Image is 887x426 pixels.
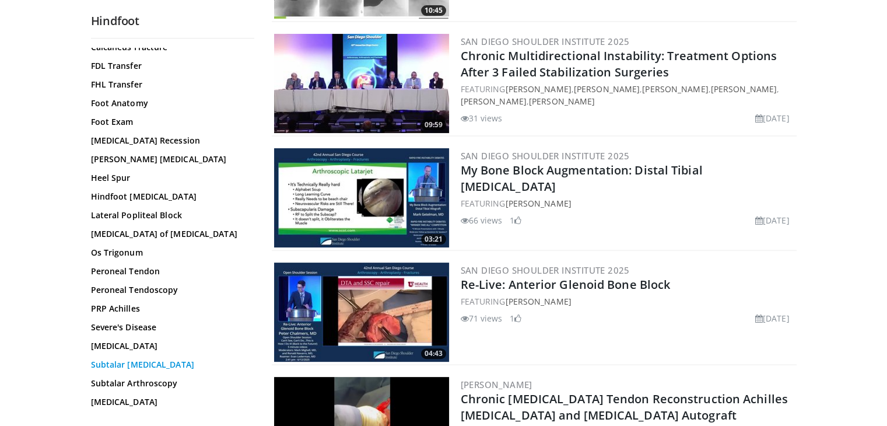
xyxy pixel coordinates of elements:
[91,209,248,221] a: Lateral Popliteal Block
[755,312,790,324] li: [DATE]
[461,150,630,162] a: San Diego Shoulder Institute 2025
[91,97,248,109] a: Foot Anatomy
[461,96,527,107] a: [PERSON_NAME]
[421,5,446,16] span: 10:45
[91,60,248,72] a: FDL Transfer
[274,148,449,247] a: 03:21
[274,34,449,133] img: 17f23c04-4813-491b-bcf5-1c3a0e23c03a.300x170_q85_crop-smart_upscale.jpg
[461,295,794,308] div: FEATURING
[461,379,532,390] a: [PERSON_NAME]
[529,96,595,107] a: [PERSON_NAME]
[91,359,248,371] a: Subtalar [MEDICAL_DATA]
[510,214,521,226] li: 1
[421,348,446,359] span: 04:43
[274,34,449,133] a: 09:59
[421,234,446,245] span: 03:21
[274,148,449,247] img: 5bffd304-e897-493b-bc55-286a48b743e3.300x170_q85_crop-smart_upscale.jpg
[461,162,703,194] a: My Bone Block Augmentation: Distal Tibial [MEDICAL_DATA]
[461,36,630,47] a: San Diego Shoulder Institute 2025
[461,214,503,226] li: 66 views
[91,172,248,184] a: Heel Spur
[461,48,777,80] a: Chronic Multidirectional Instability: Treatment Options After 3 Failed Stabilization Surgeries
[91,322,248,333] a: Severe's Disease
[91,303,248,315] a: PRP Achilles
[461,391,788,423] a: Chronic [MEDICAL_DATA] Tendon Reconstruction Achilles [MEDICAL_DATA] and [MEDICAL_DATA] Autograft
[91,116,248,128] a: Foot Exam
[574,83,640,95] a: [PERSON_NAME]
[91,284,248,296] a: Peroneal Tendoscopy
[505,198,571,209] a: [PERSON_NAME]
[461,197,794,209] div: FEATURING
[461,264,630,276] a: San Diego Shoulder Institute 2025
[510,312,521,324] li: 1
[91,247,248,259] a: Os Trigonum
[461,312,503,324] li: 71 views
[91,266,248,277] a: Peroneal Tendon
[461,83,794,107] div: FEATURING , , , , ,
[91,79,248,90] a: FHL Transfer
[91,340,248,352] a: [MEDICAL_DATA]
[91,135,248,146] a: [MEDICAL_DATA] Recession
[91,191,248,202] a: Hindfoot [MEDICAL_DATA]
[505,296,571,307] a: [PERSON_NAME]
[274,263,449,362] a: 04:43
[461,112,503,124] li: 31 views
[274,263,449,362] img: 32a1af24-06a4-4440-a921-598d564ecb67.300x170_q85_crop-smart_upscale.jpg
[421,120,446,130] span: 09:59
[642,83,708,95] a: [PERSON_NAME]
[91,378,248,389] a: Subtalar Arthroscopy
[755,112,790,124] li: [DATE]
[91,13,254,29] h2: Hindfoot
[91,153,248,165] a: [PERSON_NAME] [MEDICAL_DATA]
[505,83,571,95] a: [PERSON_NAME]
[91,228,248,240] a: [MEDICAL_DATA] of [MEDICAL_DATA]
[91,396,248,408] a: [MEDICAL_DATA]
[711,83,777,95] a: [PERSON_NAME]
[461,277,671,292] a: Re-Live: Anterior Glenoid Bone Block
[755,214,790,226] li: [DATE]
